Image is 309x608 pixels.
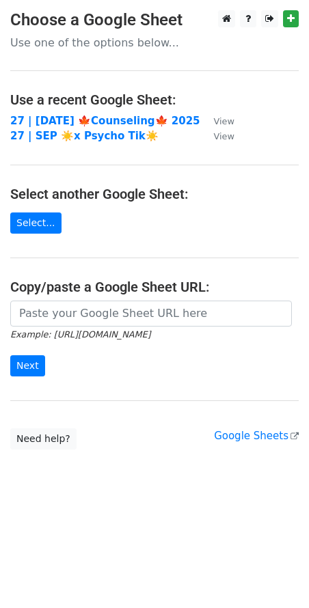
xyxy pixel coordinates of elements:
input: Paste your Google Sheet URL here [10,301,292,327]
p: Use one of the options below... [10,36,299,50]
small: View [214,116,234,126]
a: View [200,130,234,142]
h4: Use a recent Google Sheet: [10,92,299,108]
h4: Select another Google Sheet: [10,186,299,202]
a: 27 | SEP ☀️x Psycho Tik☀️ [10,130,159,142]
input: Next [10,355,45,376]
a: View [200,115,234,127]
h4: Copy/paste a Google Sheet URL: [10,279,299,295]
a: 27 | [DATE] 🍁Counseling🍁 2025 [10,115,200,127]
small: Example: [URL][DOMAIN_NAME] [10,329,150,340]
h3: Choose a Google Sheet [10,10,299,30]
a: Google Sheets [214,430,299,442]
a: Need help? [10,428,77,450]
small: View [214,131,234,141]
a: Select... [10,212,62,234]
